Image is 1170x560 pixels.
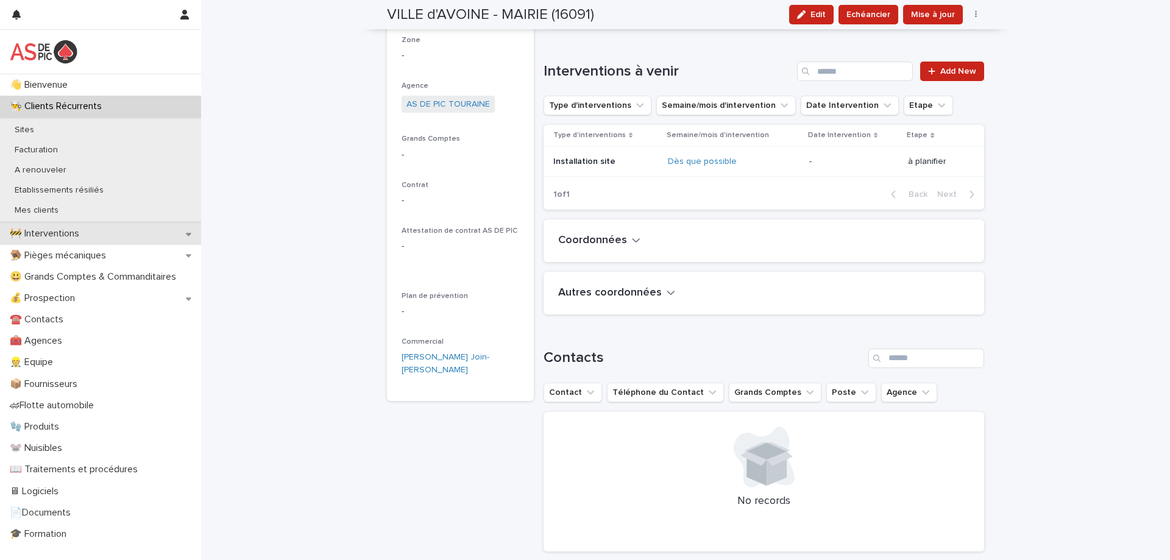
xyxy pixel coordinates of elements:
button: Etape [904,96,953,115]
button: Autres coordonnées [558,286,675,300]
p: - [402,149,519,161]
p: à planifier [908,157,965,167]
h1: Contacts [544,349,863,367]
button: Coordonnées [558,234,640,247]
p: 1 of 1 [544,180,580,210]
span: Contrat [402,182,428,189]
p: 🐭 Nuisibles [5,442,72,454]
button: Edit [789,5,834,24]
p: 👨‍🍳 Clients Récurrents [5,101,112,112]
h2: Autres coordonnées [558,286,662,300]
p: 👷 Equipe [5,356,63,368]
p: - [402,305,519,318]
img: yKcqic14S0S6KrLdrqO6 [10,40,77,64]
span: Agence [402,82,428,90]
span: Mise à jour [911,9,955,21]
button: Date Intervention [801,96,899,115]
button: Back [881,189,932,200]
p: - [402,194,519,207]
button: Mise à jour [903,5,963,24]
a: Add New [920,62,984,81]
a: AS DE PIC TOURAINE [406,98,490,111]
p: ☎️ Contacts [5,314,73,325]
p: - [402,240,519,253]
button: Echéancier [838,5,898,24]
a: Dès que possible [668,157,737,167]
h2: VILLE d'AVOINE - MAIRIE (16091) [387,6,594,24]
span: Grands Comptes [402,135,460,143]
button: Next [932,189,984,200]
p: - [402,49,519,62]
tr: Installation siteDès que possible -à planifier [544,146,984,177]
a: [PERSON_NAME] Join-[PERSON_NAME] [402,351,519,377]
p: 🚧 Interventions [5,228,89,239]
p: Semaine/mois d'intervention [667,129,769,142]
p: 🏎Flotte automobile [5,400,104,411]
p: 🎓 Formation [5,528,76,540]
span: Add New [940,67,976,76]
p: Installation site [553,157,658,167]
span: Commercial [402,338,444,346]
button: Grands Comptes [729,383,821,402]
p: 📦 Fournisseurs [5,378,87,390]
p: Facturation [5,145,68,155]
p: 📖 Traitements et procédures [5,464,147,475]
p: Etablissements résiliés [5,185,113,196]
button: Téléphone du Contact [607,383,724,402]
p: Etape [907,129,927,142]
span: Back [901,190,927,199]
span: Attestation de contrat AS DE PIC [402,227,517,235]
p: Sites [5,125,44,135]
button: Agence [881,383,937,402]
span: Next [937,190,964,199]
p: 🧤 Produits [5,421,69,433]
p: 👋 Bienvenue [5,79,77,91]
span: Echéancier [846,9,890,21]
p: 🖥 Logiciels [5,486,68,497]
h2: Coordonnées [558,234,627,247]
p: A renouveler [5,165,76,175]
p: Mes clients [5,205,68,216]
span: Plan de prévention [402,292,468,300]
button: Contact [544,383,602,402]
p: No records [558,495,970,508]
button: Semaine/mois d'intervention [656,96,796,115]
p: 😃 Grands Comptes & Commanditaires [5,271,186,283]
p: 🪤 Pièges mécaniques [5,250,116,261]
span: Edit [810,10,826,19]
input: Search [797,62,913,81]
span: Zone [402,37,420,44]
p: - [809,157,899,167]
p: 🧰 Agences [5,335,72,347]
button: Poste [826,383,876,402]
p: Type d'interventions [553,129,626,142]
input: Search [868,349,984,368]
h1: Interventions à venir [544,63,792,80]
p: Date Intervention [808,129,871,142]
p: 📄Documents [5,507,80,519]
button: Type d'interventions [544,96,651,115]
p: 💰 Prospection [5,292,85,304]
